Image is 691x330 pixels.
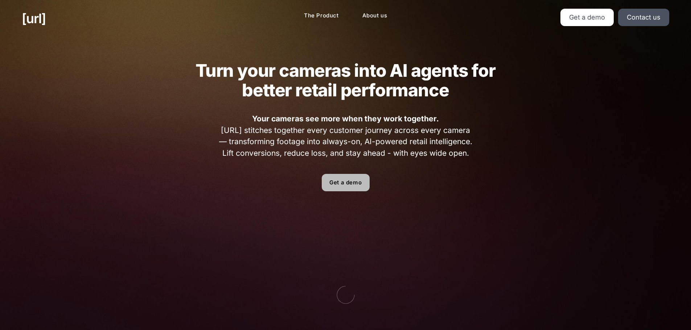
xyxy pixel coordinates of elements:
a: Get a demo [322,174,370,191]
h2: Turn your cameras into AI agents for better retail performance [181,61,510,100]
strong: Your cameras see more when they work together. [252,114,439,123]
a: [URL] [22,9,46,28]
a: About us [357,9,393,23]
span: [URL] stitches together every customer journey across every camera — transforming footage into al... [217,113,474,159]
a: Contact us [618,9,669,26]
a: The Product [298,9,345,23]
a: Get a demo [560,9,614,26]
